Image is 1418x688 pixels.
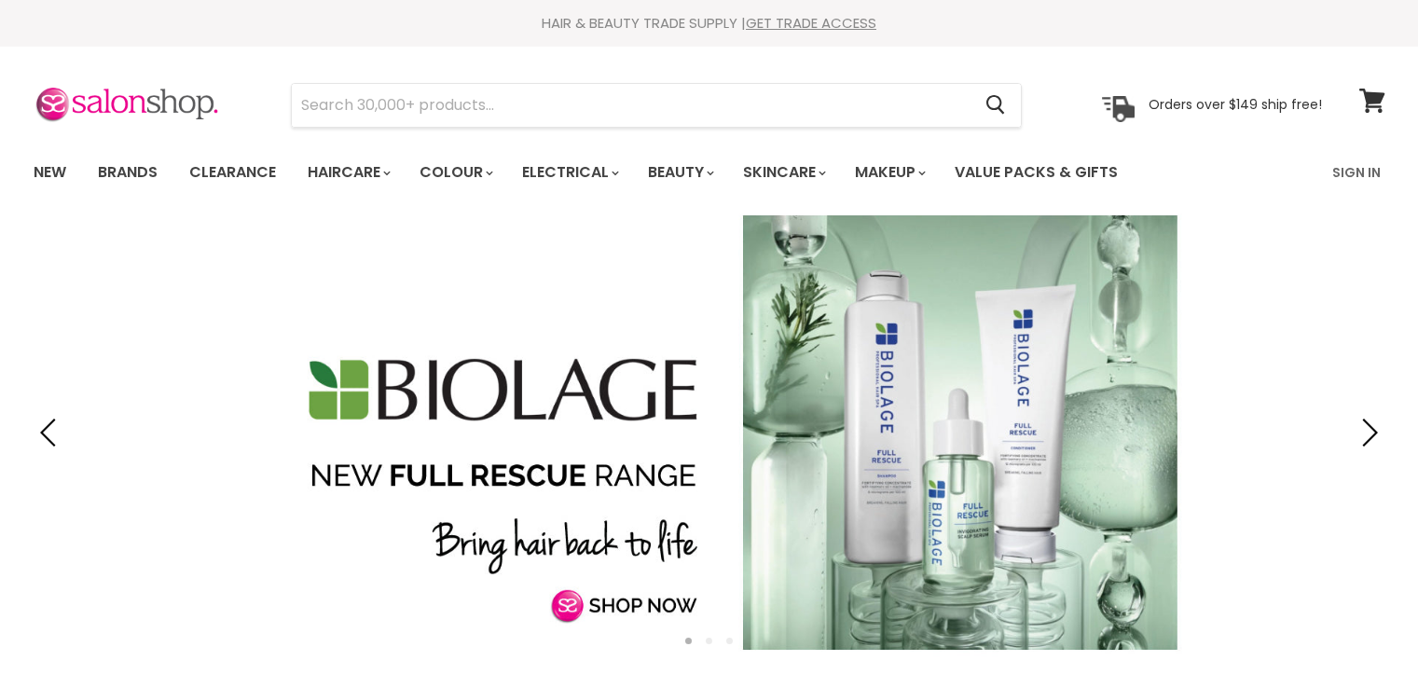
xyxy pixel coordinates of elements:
[971,84,1021,127] button: Search
[175,153,290,192] a: Clearance
[294,153,402,192] a: Haircare
[726,638,733,644] li: Page dot 3
[729,153,837,192] a: Skincare
[1321,153,1392,192] a: Sign In
[1149,96,1322,113] p: Orders over $149 ship free!
[941,153,1132,192] a: Value Packs & Gifts
[634,153,725,192] a: Beauty
[406,153,504,192] a: Colour
[746,13,876,33] a: GET TRADE ACCESS
[841,153,937,192] a: Makeup
[706,638,712,644] li: Page dot 2
[292,84,971,127] input: Search
[20,153,80,192] a: New
[20,145,1227,200] ul: Main menu
[685,638,692,644] li: Page dot 1
[84,153,172,192] a: Brands
[291,83,1022,128] form: Product
[10,14,1409,33] div: HAIR & BEAUTY TRADE SUPPLY |
[508,153,630,192] a: Electrical
[33,414,70,451] button: Previous
[1348,414,1385,451] button: Next
[10,145,1409,200] nav: Main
